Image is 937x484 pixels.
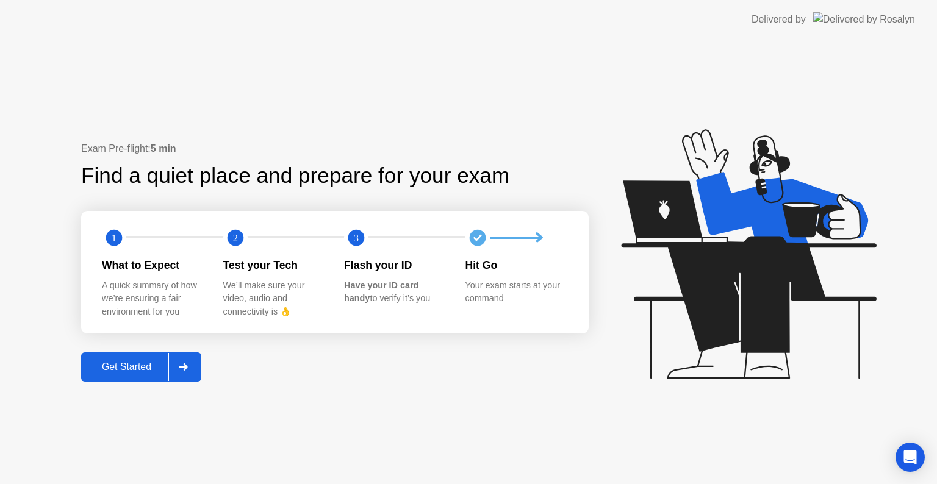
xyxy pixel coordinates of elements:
div: Exam Pre-flight: [81,141,589,156]
text: 3 [354,232,359,244]
div: Test your Tech [223,257,325,273]
div: Your exam starts at your command [465,279,567,305]
div: Open Intercom Messenger [896,443,925,472]
div: We’ll make sure your video, audio and connectivity is 👌 [223,279,325,319]
button: Get Started [81,352,201,382]
div: Get Started [85,361,168,372]
img: Delivered by Rosalyn [813,12,915,26]
text: 1 [112,232,117,244]
div: Hit Go [465,257,567,273]
text: 2 [232,232,237,244]
b: Have your ID card handy [344,280,418,304]
div: Find a quiet place and prepare for your exam [81,160,511,192]
div: Flash your ID [344,257,446,273]
b: 5 min [151,143,176,154]
div: What to Expect [102,257,204,273]
div: Delivered by [752,12,806,27]
div: to verify it’s you [344,279,446,305]
div: A quick summary of how we’re ensuring a fair environment for you [102,279,204,319]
